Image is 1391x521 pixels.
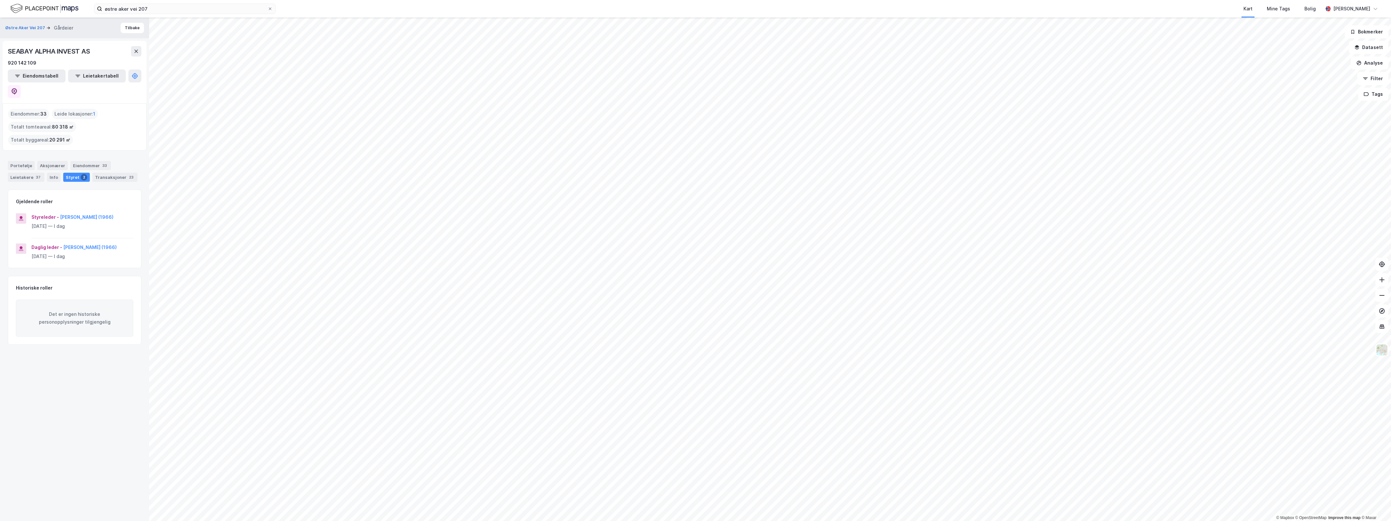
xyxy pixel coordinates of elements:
div: Bolig [1304,5,1316,13]
img: logo.f888ab2527a4732fd821a326f86c7f29.svg [10,3,78,14]
input: Søk på adresse, matrikkel, gårdeiere, leietakere eller personer [102,4,267,14]
div: Eiendommer [70,161,111,170]
div: Info [47,173,61,182]
div: Transaksjoner [92,173,137,182]
div: 920 142 109 [8,59,36,67]
button: Østre Aker Vei 207 [5,25,46,31]
span: 1 [93,110,95,118]
div: [PERSON_NAME] [1333,5,1370,13]
div: Leide lokasjoner : [52,109,98,119]
a: Mapbox [1276,515,1294,520]
button: Leietakertabell [68,69,126,82]
a: OpenStreetMap [1295,515,1327,520]
button: Bokmerker [1345,25,1388,38]
div: Historiske roller [16,284,53,292]
button: Eiendomstabell [8,69,65,82]
div: [DATE] — I dag [31,253,133,260]
div: Portefølje [8,161,35,170]
div: SEABAY ALPHA INVEST AS [8,46,91,56]
iframe: Chat Widget [1359,490,1391,521]
div: Gjeldende roller [16,198,53,205]
button: Tilbake [121,23,144,33]
div: Totalt tomteareal : [8,122,76,132]
div: 2 [81,174,87,180]
div: Gårdeier [54,24,73,32]
a: Improve this map [1328,515,1361,520]
div: [DATE] — I dag [31,222,133,230]
button: Datasett [1349,41,1388,54]
div: Mine Tags [1267,5,1290,13]
span: 20 291 ㎡ [49,136,70,144]
div: Det er ingen historiske personopplysninger tilgjengelig [16,300,133,337]
div: Eiendommer : [8,109,49,119]
span: 33 [40,110,47,118]
div: Styret [63,173,90,182]
div: Leietakere [8,173,44,182]
div: 23 [128,174,135,180]
div: Totalt byggareal : [8,135,73,145]
button: Filter [1357,72,1388,85]
div: Kart [1243,5,1253,13]
div: 33 [101,162,108,169]
img: Z [1376,344,1388,356]
button: Analyse [1351,56,1388,69]
div: Aksjonærer [37,161,68,170]
span: 80 318 ㎡ [52,123,74,131]
button: Tags [1358,88,1388,101]
div: 37 [35,174,42,180]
